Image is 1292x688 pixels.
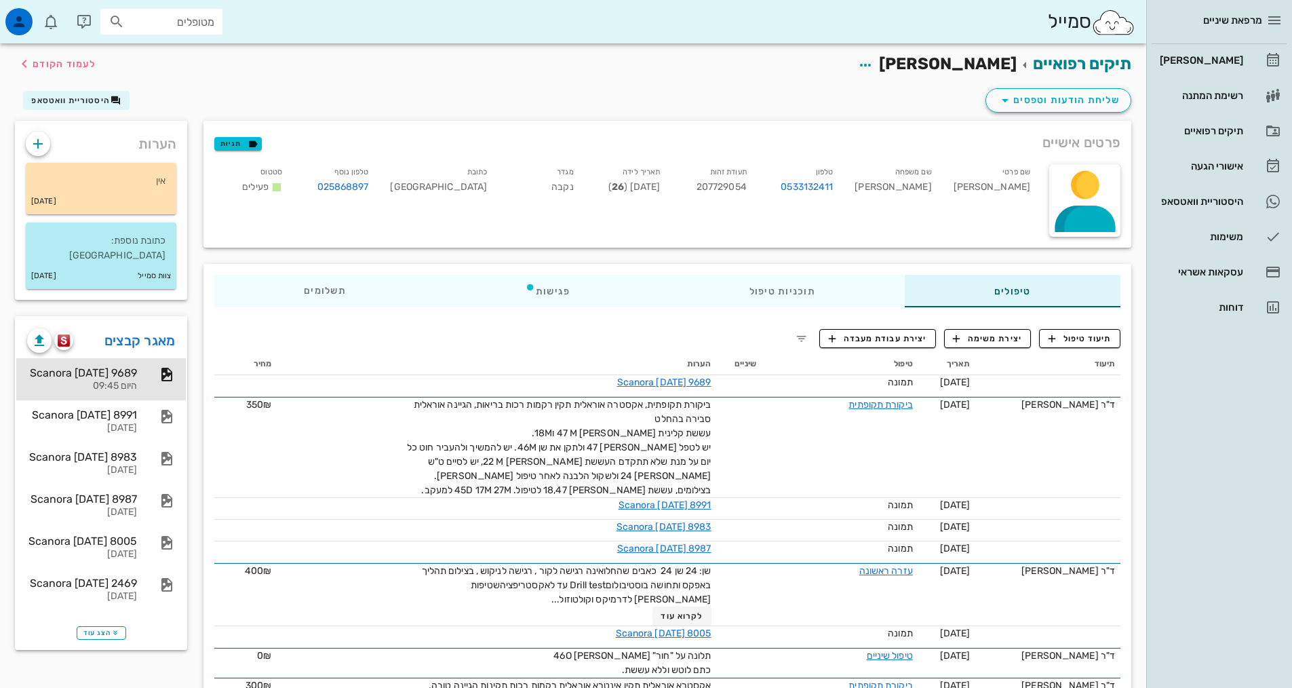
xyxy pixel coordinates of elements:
th: הערות [277,353,716,375]
div: היום 09:45 [27,381,137,392]
span: פעילים [242,181,269,193]
small: תעודת זהות [710,168,747,176]
th: מחיר [214,353,277,375]
button: לקרוא עוד [652,607,711,626]
span: מרפאת שיניים [1203,14,1262,26]
button: scanora logo [54,331,73,350]
span: לעמוד הקודם [33,58,96,70]
div: [DATE] [27,423,137,434]
span: תמונה [888,521,913,533]
span: תמונה [888,499,913,511]
button: יצירת משימה [944,329,1032,348]
small: סטטוס [260,168,282,176]
span: לקרוא עוד [661,611,703,621]
th: תיעוד [975,353,1120,375]
span: תמונה [888,628,913,639]
div: Scanora [DATE] 8983 [27,451,137,463]
span: תלונה על "חור" [PERSON_NAME] 46O כתם לוטש וללא עששת. [553,650,711,676]
button: לעמוד הקודם [16,52,96,76]
div: רשימת המתנה [1157,90,1243,101]
img: scanora logo [58,335,71,347]
span: פרטים אישיים [1042,132,1120,153]
a: Scanora [DATE] 8005 [616,628,711,639]
small: תאריך לידה [623,168,660,176]
button: תיעוד טיפול [1039,329,1120,348]
span: הצג עוד [83,629,119,637]
small: [DATE] [31,194,56,209]
a: ביקורת תקופתית [848,399,912,410]
button: היסטוריית וואטסאפ [23,91,130,110]
span: שן: 24 שן 24 כאבים שהחלואינה רגישה לקור , רגישה לניקוש , בצילום תהליך באפקס ותחושה בוסטיבולוםDril... [422,565,711,605]
small: צוות סמייל [138,269,171,284]
a: 025868897 [317,180,369,195]
small: מגדר [557,168,573,176]
a: Scanora [DATE] 8991 [619,499,711,511]
a: [PERSON_NAME] [1152,44,1287,77]
span: תיעוד טיפול [1049,332,1112,345]
p: כתובת נוספת: [GEOGRAPHIC_DATA] [37,233,165,263]
div: [PERSON_NAME] [943,161,1041,203]
span: [DATE] [940,650,971,662]
p: אין [37,174,165,189]
a: 0533132411 [781,180,833,195]
span: 0₪ [257,650,271,662]
div: Scanora [DATE] 8991 [27,408,137,421]
a: דוחות [1152,291,1287,324]
div: עסקאות אשראי [1157,267,1243,278]
span: שליחת הודעות וטפסים [997,92,1120,109]
a: תיקים רפואיים [1033,54,1131,73]
small: [DATE] [31,269,56,284]
div: דוחות [1157,302,1243,313]
span: 400₪ [245,565,271,577]
span: [DATE] [940,565,971,577]
div: [PERSON_NAME] [844,161,942,203]
span: [PERSON_NAME] [879,54,1017,73]
span: 207729054 [697,181,747,193]
div: תיקים רפואיים [1157,126,1243,136]
span: [DATE] [940,499,971,511]
a: תיקים רפואיים [1152,115,1287,147]
span: ביקורת תקופתית, אקסטרה אוראלית תקין רקמות רכות בריאות, הגיינה אוראלית סבירה בהחלט עששת קלינית [PE... [407,399,711,496]
div: Scanora [DATE] 8005 [27,535,137,548]
span: תמונה [888,543,913,554]
a: אישורי הגעה [1152,150,1287,183]
small: שם משפחה [895,168,932,176]
div: [DATE] [27,507,137,518]
span: 350₪ [246,399,271,410]
small: טלפון [816,168,834,176]
span: תמונה [888,377,913,388]
strong: 26 [612,181,624,193]
span: יצירת עבודת מעבדה [829,332,926,345]
div: Scanora [DATE] 8987 [27,493,137,505]
div: סמייל [1048,7,1135,37]
a: עזרה ראשונה [859,565,913,577]
small: כתובת [467,168,488,176]
a: תגהיסטוריית וואטסאפ [1152,185,1287,218]
a: עסקאות אשראי [1152,256,1287,288]
a: מאגר קבצים [104,330,176,351]
a: משימות [1152,221,1287,253]
a: רשימת המתנה [1152,79,1287,112]
div: [DATE] [27,465,137,476]
span: [DATE] [940,543,971,554]
a: טיפול שיניים [867,650,913,662]
div: נקבה [498,161,585,203]
span: תג [40,11,48,19]
div: [DATE] [27,549,137,560]
th: תאריך [918,353,975,375]
div: Scanora [DATE] 9689 [27,366,137,379]
button: שליחת הודעות וטפסים [985,88,1131,113]
th: שיניים [717,353,762,375]
div: ד"ר [PERSON_NAME] [981,564,1115,578]
span: [DATE] [940,377,971,388]
button: תגיות [214,137,262,151]
img: SmileCloud logo [1091,9,1135,36]
button: הצג עוד [77,626,126,640]
span: [DATE] [940,521,971,533]
small: שם פרטי [1002,168,1030,176]
th: טיפול [762,353,918,375]
div: טיפולים [905,275,1120,307]
div: [PERSON_NAME] [1157,55,1243,66]
a: Scanora [DATE] 8987 [617,543,711,554]
span: תשלומים [304,286,346,296]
